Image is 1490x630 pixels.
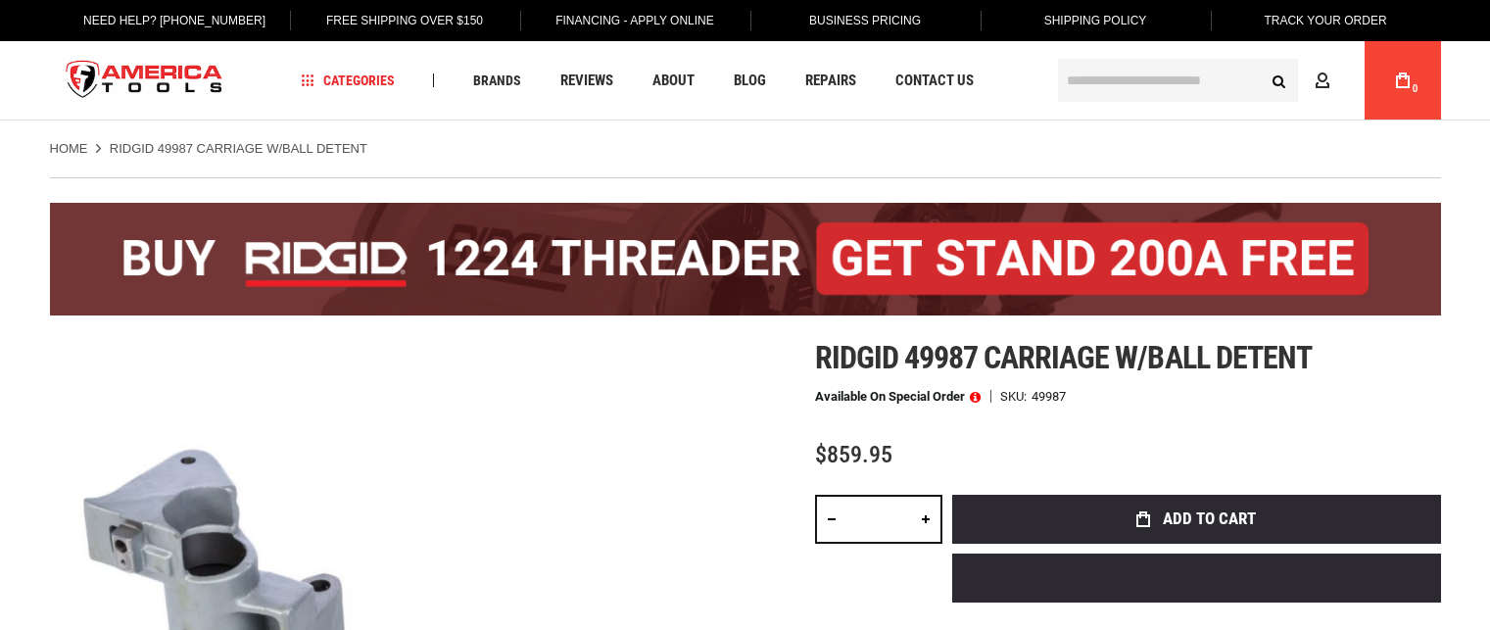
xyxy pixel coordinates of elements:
button: Add to Cart [952,495,1441,544]
span: Shipping Policy [1044,14,1147,27]
a: 0 [1384,41,1421,120]
a: Categories [292,68,404,94]
a: Blog [725,68,775,94]
span: Contact Us [895,73,974,88]
span: 0 [1413,83,1418,94]
a: Repairs [796,68,865,94]
span: Add to Cart [1163,510,1256,527]
button: Search [1261,62,1298,99]
img: America Tools [50,44,240,118]
strong: RIDGID 49987 CARRIAGE W/BALL DETENT [110,141,367,156]
a: About [644,68,703,94]
span: Repairs [805,73,856,88]
a: Contact Us [887,68,983,94]
a: Reviews [552,68,622,94]
span: About [652,73,695,88]
span: Ridgid 49987 carriage w/ball detent [815,339,1312,376]
a: Home [50,140,88,158]
span: Categories [301,73,395,87]
div: 49987 [1032,390,1066,403]
p: Available on Special Order [815,390,981,404]
a: store logo [50,44,240,118]
span: Brands [473,73,521,87]
span: Reviews [560,73,613,88]
a: Brands [464,68,530,94]
span: $859.95 [815,441,892,468]
span: Blog [734,73,766,88]
img: BOGO: Buy the RIDGID® 1224 Threader (26092), get the 92467 200A Stand FREE! [50,203,1441,315]
strong: SKU [1000,390,1032,403]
